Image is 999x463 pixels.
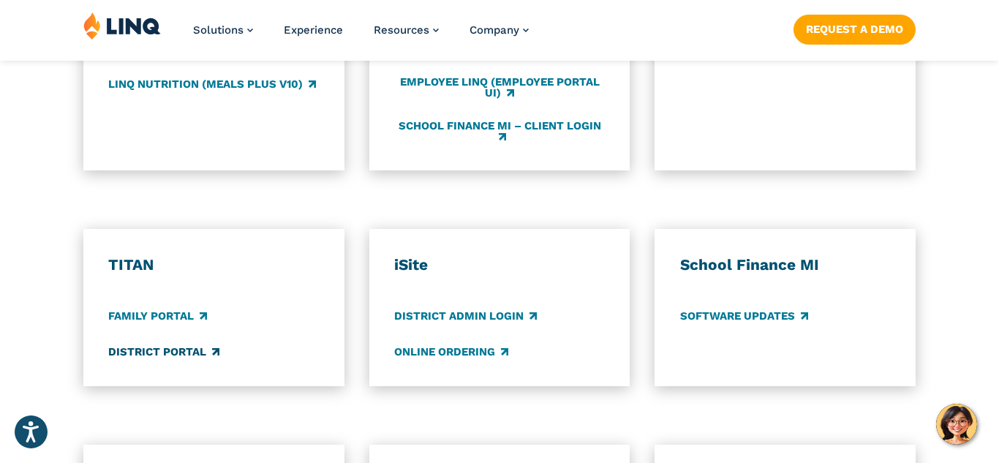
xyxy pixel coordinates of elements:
span: Solutions [193,23,244,37]
a: Experience [284,23,343,37]
a: Employee LINQ (Employee Portal UI) [394,76,605,100]
button: Hello, have a question? Let’s chat. [936,404,977,445]
h3: iSite [394,255,605,275]
nav: Button Navigation [793,12,916,44]
a: Solutions [193,23,253,37]
a: Family Portal [108,308,207,324]
a: LINQ Nutrition (Meals Plus v10) [108,76,316,92]
h3: TITAN [108,255,319,275]
a: Request a Demo [793,15,916,44]
a: Software Updates [680,308,808,324]
a: Company [470,23,529,37]
a: School Finance MI – Client Login [394,120,605,144]
span: Company [470,23,519,37]
h3: School Finance MI [680,255,891,275]
a: District Portal [108,344,219,360]
span: Resources [374,23,429,37]
a: Resources [374,23,439,37]
nav: Primary Navigation [193,12,529,60]
a: Online Ordering [394,344,508,360]
img: LINQ | K‑12 Software [83,12,161,39]
a: District Admin Login [394,308,537,324]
